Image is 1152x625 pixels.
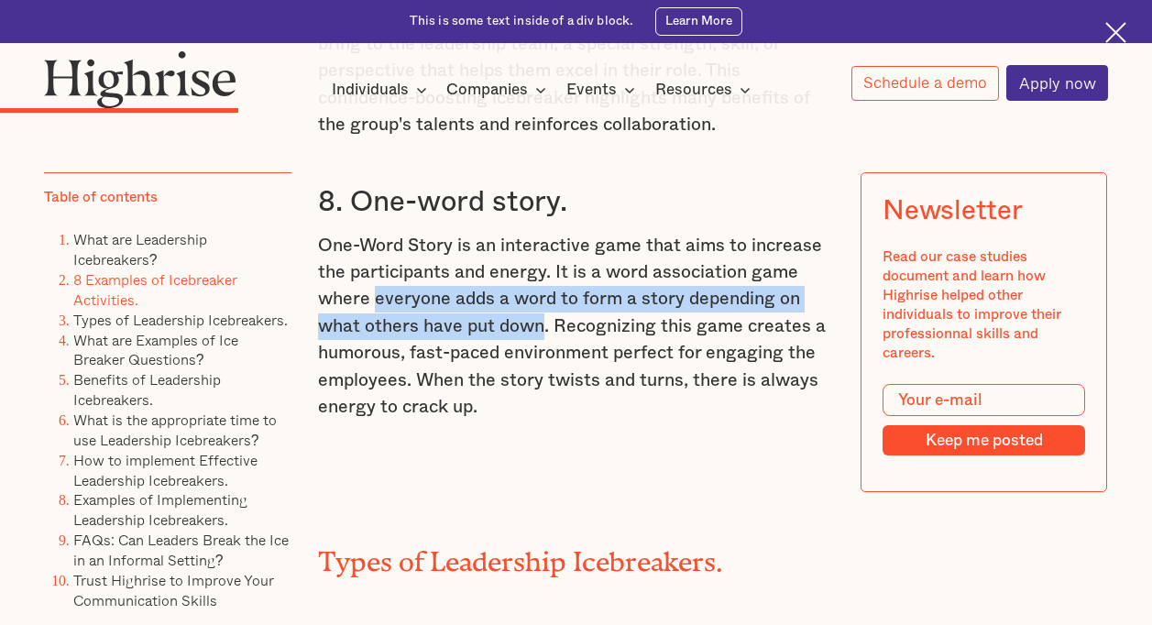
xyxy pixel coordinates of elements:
div: Events [566,79,641,101]
a: Benefits of Leadership Icebreakers. [73,368,221,411]
a: Types of Leadership Icebreakers. [73,309,288,331]
div: Resources [655,79,732,101]
div: Resources [655,79,756,101]
h3: 8. One-word story. [318,184,835,220]
a: Learn More [655,7,742,35]
img: Highrise logo [44,50,236,108]
input: Keep me posted [883,425,1085,455]
a: How to implement Effective Leadership Icebreakers. [73,449,258,491]
div: Events [566,79,617,101]
div: Companies [446,79,552,101]
a: What is the appropriate time to use Leadership Icebreakers? [73,409,277,451]
a: 8 Examples of Icebreaker Activities. [73,269,237,311]
a: Trust Highrise to Improve Your Communication Skills [73,569,274,611]
form: Modal Form [883,384,1085,455]
div: Individuals [332,79,409,101]
input: Your e-mail [883,384,1085,416]
a: Apply now [1006,65,1108,101]
a: FAQs: Can Leaders Break the Ice in an Informal Setting? [73,529,289,571]
a: What are Leadership Icebreakers? [73,228,207,270]
div: Read our case studies document and learn how Highrise helped other individuals to improve their p... [883,247,1085,362]
div: Table of contents [44,188,158,207]
h2: Types of Leadership Icebreakers. [318,540,835,570]
div: This is some text inside of a div block. [410,13,634,30]
p: One-Word Story is an interactive game that aims to increase the participants and energy. It is a ... [318,233,835,422]
div: Individuals [332,79,433,101]
div: Companies [446,79,528,101]
div: Newsletter [883,195,1023,226]
img: Cross icon [1105,22,1126,43]
a: Examples of Implementing Leadership Icebreakers. [73,488,247,531]
a: Schedule a demo [851,66,1000,101]
a: What are Examples of Ice Breaker Questions? [73,328,238,370]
